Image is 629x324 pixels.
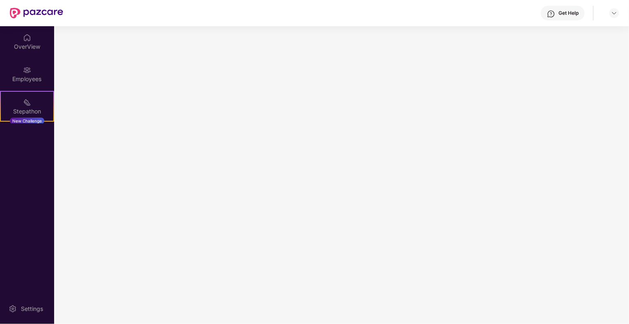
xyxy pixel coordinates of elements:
[9,305,17,313] img: svg+xml;base64,PHN2ZyBpZD0iU2V0dGluZy0yMHgyMCIgeG1sbnM9Imh0dHA6Ly93d3cudzMub3JnLzIwMDAvc3ZnIiB3aW...
[23,98,31,106] img: svg+xml;base64,PHN2ZyB4bWxucz0iaHR0cDovL3d3dy53My5vcmcvMjAwMC9zdmciIHdpZHRoPSIyMSIgaGVpZ2h0PSIyMC...
[10,8,63,18] img: New Pazcare Logo
[23,66,31,74] img: svg+xml;base64,PHN2ZyBpZD0iRW1wbG95ZWVzIiB4bWxucz0iaHR0cDovL3d3dy53My5vcmcvMjAwMC9zdmciIHdpZHRoPS...
[18,305,46,313] div: Settings
[10,118,44,124] div: New Challenge
[1,107,53,116] div: Stepathon
[611,10,618,16] img: svg+xml;base64,PHN2ZyBpZD0iRHJvcGRvd24tMzJ4MzIiIHhtbG5zPSJodHRwOi8vd3d3LnczLm9yZy8yMDAwL3N2ZyIgd2...
[547,10,555,18] img: svg+xml;base64,PHN2ZyBpZD0iSGVscC0zMngzMiIgeG1sbnM9Imh0dHA6Ly93d3cudzMub3JnLzIwMDAvc3ZnIiB3aWR0aD...
[558,10,579,16] div: Get Help
[23,34,31,42] img: svg+xml;base64,PHN2ZyBpZD0iSG9tZSIgeG1sbnM9Imh0dHA6Ly93d3cudzMub3JnLzIwMDAvc3ZnIiB3aWR0aD0iMjAiIG...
